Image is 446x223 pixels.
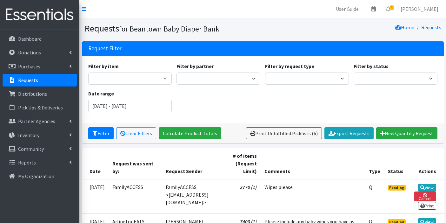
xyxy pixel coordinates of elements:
[3,32,77,45] a: Dashboard
[384,148,411,179] th: Status
[410,148,443,179] th: Actions
[159,127,221,139] a: Calculate Product Totals
[418,184,436,192] a: View
[88,100,172,112] input: January 1, 2011 - December 31, 2011
[18,63,40,70] p: Purchases
[18,91,47,97] p: Distributions
[3,129,77,142] a: Inventory
[369,184,372,190] abbr: Quantity
[18,173,54,179] p: My Organization
[376,127,437,139] a: New Quantity Request
[418,202,436,210] a: Print
[246,127,322,139] a: Print Unfulfilled Picklists (6)
[18,146,44,152] p: Community
[18,159,36,166] p: Reports
[396,3,443,15] a: [PERSON_NAME]
[261,148,365,179] th: Comments
[3,101,77,114] a: Pick Ups & Deliveries
[162,179,228,214] td: FamilyACCESS <[EMAIL_ADDRESS][DOMAIN_NAME]>
[119,24,219,33] small: for Beantown Baby Diaper Bank
[3,46,77,59] a: Donations
[109,179,162,214] td: FamilyACCESS
[365,148,384,179] th: Type
[228,179,261,214] td: 2770 (1)
[3,170,77,183] a: My Organization
[3,156,77,169] a: Reports
[3,4,77,25] img: HumanEssentials
[388,185,406,191] span: Pending
[82,179,109,214] td: [DATE]
[3,74,77,87] a: Requests
[109,148,162,179] th: Request was sent by:
[3,143,77,155] a: Community
[228,148,261,179] th: # of Items (Request Limit)
[84,23,261,34] h1: Requests
[421,24,441,31] a: Requests
[162,148,228,179] th: Request Sender
[82,148,109,179] th: Date
[381,3,396,15] a: 6
[395,24,414,31] a: Home
[18,118,55,124] p: Partner Agencies
[88,127,114,139] button: Filter
[265,62,314,70] label: Filter by request type
[18,104,63,111] p: Pick Ups & Deliveries
[18,36,42,42] p: Dashboard
[116,127,156,139] a: Clear Filters
[3,115,77,128] a: Partner Agencies
[88,45,122,52] h3: Request Filter
[3,60,77,73] a: Purchases
[3,87,77,100] a: Distributions
[261,179,365,214] td: Wipes please.
[390,5,394,10] span: 6
[88,62,119,70] label: Filter by item
[18,77,38,83] p: Requests
[18,132,39,138] p: Inventory
[331,3,364,15] a: User Guide
[18,49,41,56] p: Donations
[354,62,389,70] label: Filter by status
[324,127,374,139] a: Export Requests
[88,90,114,97] label: Date range
[414,192,436,201] a: Cancel
[176,62,214,70] label: Filter by partner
